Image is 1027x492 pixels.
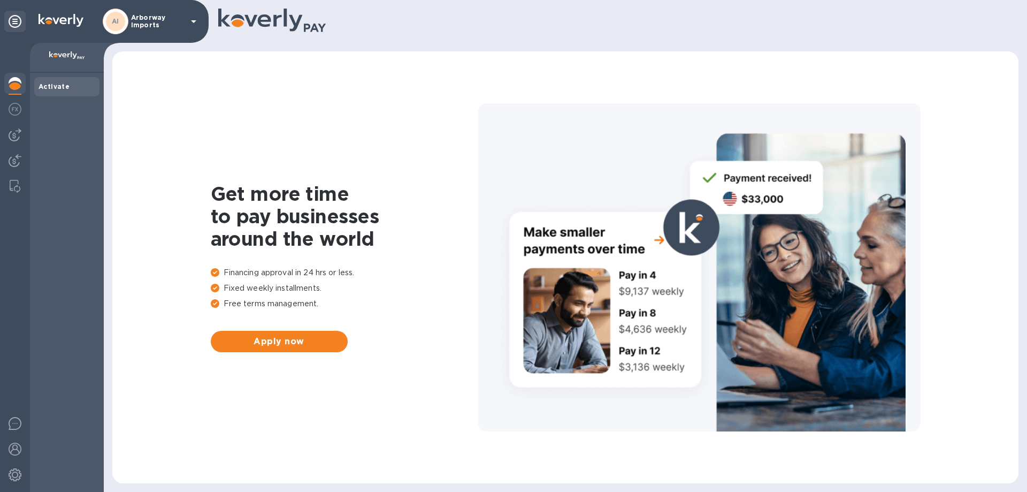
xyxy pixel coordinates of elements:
p: Fixed weekly installments. [211,283,478,294]
b: Activate [39,82,70,90]
div: Unpin categories [4,11,26,32]
img: Foreign exchange [9,103,21,116]
h1: Get more time to pay businesses around the world [211,183,478,250]
span: Apply now [219,335,339,348]
p: Free terms management. [211,298,478,309]
button: Apply now [211,331,348,352]
p: Arborway Imports [131,14,185,29]
b: AI [112,17,119,25]
p: Financing approval in 24 hrs or less. [211,267,478,278]
img: Logo [39,14,83,27]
